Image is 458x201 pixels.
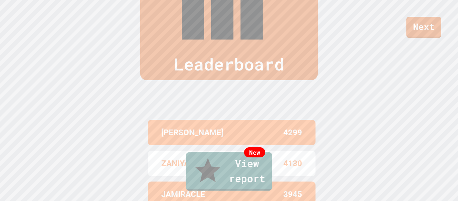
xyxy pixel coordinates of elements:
div: New [244,147,265,157]
p: JAMIRACLE [161,188,205,200]
a: Next [406,17,441,38]
p: [PERSON_NAME] [161,127,224,139]
a: View report [186,152,272,191]
p: 4299 [283,127,302,139]
p: 3945 [283,188,302,200]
